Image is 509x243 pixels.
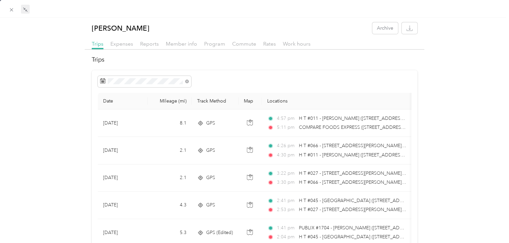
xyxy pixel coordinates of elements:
span: GPS (Edited) [206,229,233,236]
td: [DATE] [98,164,148,192]
span: 3:30 pm [277,179,296,186]
span: H T #011 - [PERSON_NAME] ([STREET_ADDRESS][PERSON_NAME]) [299,152,443,158]
th: Track Method [192,93,238,110]
span: H T #027 - [STREET_ADDRESS][PERSON_NAME][PERSON_NAME]) [299,207,440,212]
span: 4:57 pm [277,115,296,122]
th: Map [238,93,262,110]
span: Rates [263,41,276,47]
span: H T #027 - [STREET_ADDRESS][PERSON_NAME][PERSON_NAME]) [299,170,440,176]
span: 2:53 pm [277,206,296,213]
span: Member info [166,41,197,47]
span: PUBLIX #1704 - [PERSON_NAME] ([STREET_ADDRESS]) [299,225,417,231]
span: H T #045 - [GEOGRAPHIC_DATA] ([STREET_ADDRESS]) [299,234,417,240]
p: [PERSON_NAME] [92,22,149,34]
th: Date [98,93,148,110]
td: [DATE] [98,110,148,137]
span: Trips [92,41,103,47]
span: 2:41 pm [277,197,296,204]
span: 5:11 pm [277,124,296,131]
span: 1:41 pm [277,224,296,232]
span: H T #066 - [STREET_ADDRESS][PERSON_NAME][PERSON_NAME]) [299,179,440,185]
span: Work hours [283,41,310,47]
span: 3:22 pm [277,170,296,177]
span: Program [204,41,225,47]
span: 2:04 pm [277,233,296,241]
span: Commute [232,41,256,47]
td: 2.1 [148,164,192,192]
td: 4.3 [148,192,192,219]
td: 8.1 [148,110,192,137]
td: [DATE] [98,192,148,219]
th: Mileage (mi) [148,93,192,110]
span: COMPARE FOODS EXPRESS ([STREET_ADDRESS][PERSON_NAME]) [299,124,443,130]
span: 4:30 pm [277,151,296,159]
th: Locations [262,93,415,110]
span: GPS [206,201,215,209]
button: Archive [372,22,398,34]
h2: Trips [92,55,417,64]
span: Expenses [110,41,133,47]
td: 2.1 [148,137,192,164]
span: GPS [206,174,215,181]
span: H T #045 - [GEOGRAPHIC_DATA] ([STREET_ADDRESS]) [299,198,417,203]
span: GPS [206,147,215,154]
span: GPS [206,120,215,127]
iframe: Everlance-gr Chat Button Frame [472,206,509,243]
span: H T #011 - [PERSON_NAME] ([STREET_ADDRESS][PERSON_NAME]) [299,116,443,121]
span: H T #066 - [STREET_ADDRESS][PERSON_NAME][PERSON_NAME]) [299,143,440,148]
span: 4:26 pm [277,142,296,149]
span: Reports [140,41,159,47]
td: [DATE] [98,137,148,164]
